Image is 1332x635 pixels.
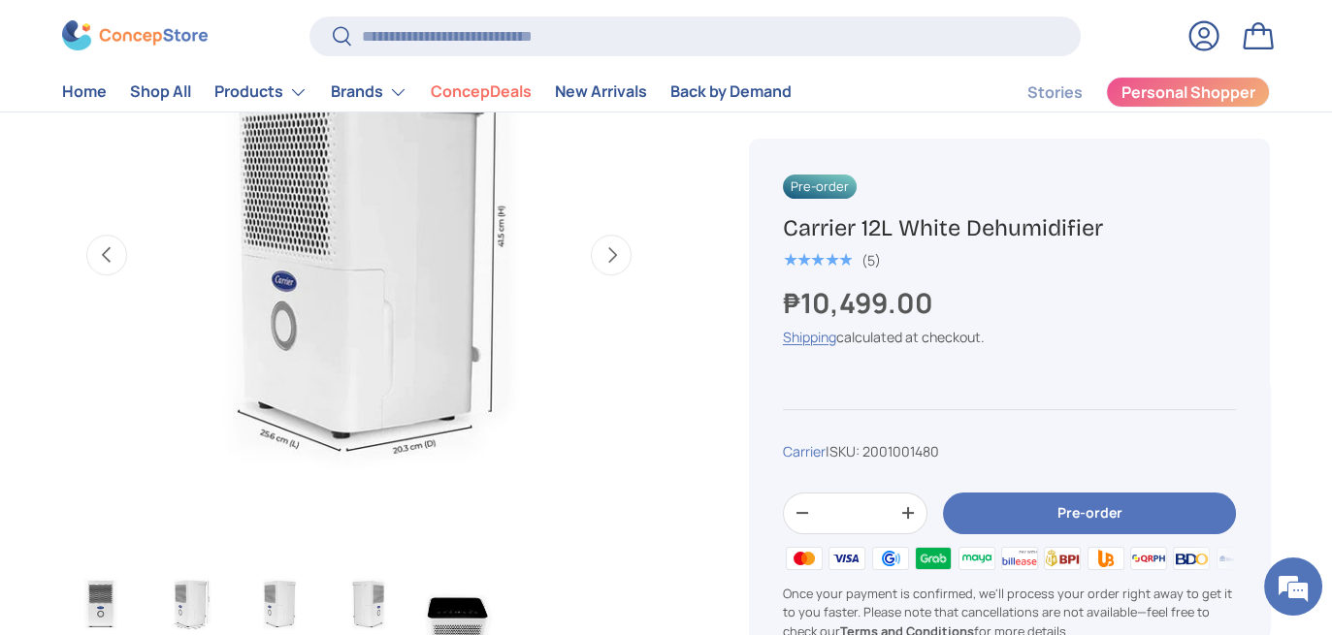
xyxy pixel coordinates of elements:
[783,248,881,270] a: 5.0 out of 5.0 stars (5)
[783,251,852,269] div: 5.0 out of 5.0 stars
[62,74,107,111] a: Home
[826,544,868,573] img: visa
[826,442,939,460] span: |
[1027,74,1083,111] a: Stories
[783,442,826,460] a: Carrier
[62,73,792,111] nav: Primary
[1106,77,1270,108] a: Personal Shopper
[1170,544,1213,573] img: bdo
[113,193,268,389] span: We're online!
[862,442,939,460] span: 2001001480
[783,284,938,321] strong: ₱10,499.00
[783,213,1236,243] h1: Carrier 12L White Dehumidifier
[203,73,319,111] summary: Products
[319,73,419,111] summary: Brands
[1121,85,1255,101] span: Personal Shopper
[943,492,1236,534] button: Pre-order
[783,327,1236,347] div: calculated at checkout.
[861,253,881,268] div: (5)
[829,442,860,460] span: SKU:
[62,21,208,51] img: ConcepStore
[130,74,191,111] a: Shop All
[1041,544,1084,573] img: bpi
[869,544,912,573] img: gcash
[981,73,1270,111] nav: Secondary
[998,544,1041,573] img: billease
[318,10,365,56] div: Minimize live chat window
[10,427,370,494] textarea: Type your message and hit 'Enter'
[1127,544,1170,573] img: qrph
[783,328,836,346] a: Shipping
[670,74,792,111] a: Back by Demand
[555,74,647,111] a: New Arrivals
[783,250,852,270] span: ★★★★★
[1084,544,1126,573] img: ubp
[431,74,532,111] a: ConcepDeals
[912,544,955,573] img: grabpay
[955,544,997,573] img: maya
[783,544,826,573] img: master
[783,175,857,199] span: Pre-order
[101,109,326,134] div: Chat with us now
[1214,544,1256,573] img: metrobank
